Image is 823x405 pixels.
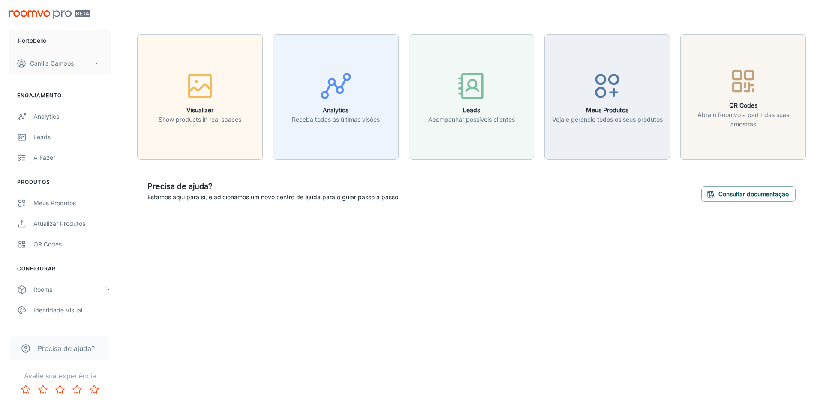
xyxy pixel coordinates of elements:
[273,34,399,160] button: AnalyticsReceba todas as últimas visões
[544,92,670,101] a: Meus ProdutosVeja e gerencie todos os seus produtos
[147,180,400,192] h6: Precisa de ajuda?
[552,105,663,115] h6: Meus Produtos
[544,34,670,160] button: Meus ProdutosVeja e gerencie todos os seus produtos
[159,105,241,115] h6: Visualizer
[30,59,74,68] p: Camila Campos
[686,101,800,110] h6: QR Codes
[9,52,111,75] button: Camila Campos
[701,189,796,198] a: Consultar documentação
[680,92,806,101] a: QR CodesAbra o Roomvo a partir das suas amostras
[292,115,380,124] p: Receba todas as últimas visões
[428,105,515,115] h6: Leads
[147,192,400,202] p: Estamos aqui para si, e adicionámos um novo centro de ajuda para o guiar passo a passo.
[9,30,111,52] button: Portobello
[409,92,535,101] a: LeadsAcompanhar possíveis clientes
[428,115,515,124] p: Acompanhar possíveis clientes
[292,105,380,115] h6: Analytics
[409,34,535,160] button: LeadsAcompanhar possíveis clientes
[686,110,800,129] p: Abra o Roomvo a partir das suas amostras
[33,198,111,208] div: Meus Produtos
[680,34,806,160] button: QR CodesAbra o Roomvo a partir das suas amostras
[159,115,241,124] p: Show products in real spaces
[701,186,796,202] button: Consultar documentação
[18,36,46,45] p: Portobello
[137,34,263,160] button: VisualizerShow products in real spaces
[552,115,663,124] p: Veja e gerencie todos os seus produtos
[33,240,111,249] div: QR Codes
[33,132,111,142] div: Leads
[9,10,90,19] img: Roomvo PRO Beta
[33,219,111,228] div: Atualizar produtos
[33,153,111,162] div: A fazer
[273,92,399,101] a: AnalyticsReceba todas as últimas visões
[33,112,111,121] div: Analytics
